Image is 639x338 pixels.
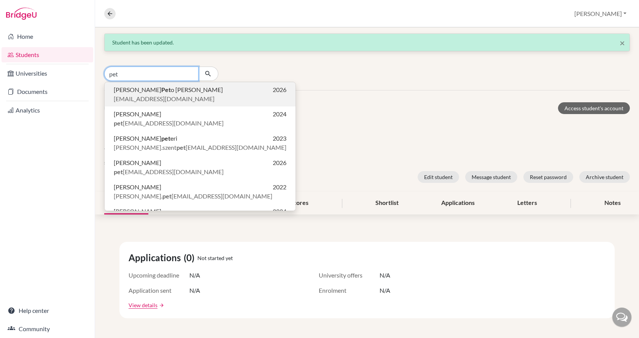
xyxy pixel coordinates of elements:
[105,131,296,155] button: [PERSON_NAME]peteri2023[PERSON_NAME].szentpet[EMAIL_ADDRESS][DOMAIN_NAME]
[184,251,197,265] span: (0)
[161,135,170,142] b: pet
[571,6,630,21] button: [PERSON_NAME]
[189,286,200,295] span: N/A
[595,192,630,214] div: Notes
[2,321,93,336] a: Community
[114,134,177,143] span: [PERSON_NAME] eri
[2,103,93,118] a: Analytics
[620,37,625,48] span: ×
[105,179,296,204] button: [PERSON_NAME]2022[PERSON_NAME].pet[EMAIL_ADDRESS][DOMAIN_NAME]
[2,29,93,44] a: Home
[129,251,184,265] span: Applications
[114,143,286,152] span: [PERSON_NAME].szent [EMAIL_ADDRESS][DOMAIN_NAME]
[129,271,189,280] span: Upcoming deadline
[176,144,186,151] b: pet
[273,158,286,167] span: 2026
[380,271,390,280] span: N/A
[273,134,286,143] span: 2023
[273,109,286,119] span: 2024
[105,155,296,179] button: [PERSON_NAME]2026pet[EMAIL_ADDRESS][DOMAIN_NAME]
[189,271,200,280] span: N/A
[197,254,233,262] span: Not started yet
[114,207,161,216] span: [PERSON_NAME]
[366,192,408,214] div: Shortlist
[273,207,286,216] span: 2024
[558,102,630,114] a: Access student's account
[620,38,625,48] button: Close
[508,192,546,214] div: Letters
[114,85,223,94] span: [PERSON_NAME] o [PERSON_NAME]
[418,171,459,183] button: Edit student
[380,286,390,295] span: N/A
[129,286,189,295] span: Application sent
[157,303,164,308] a: arrow_forward
[114,192,272,201] span: [PERSON_NAME]. [EMAIL_ADDRESS][DOMAIN_NAME]
[273,85,286,94] span: 2026
[2,84,93,99] a: Documents
[114,182,161,192] span: [PERSON_NAME]
[114,167,224,176] span: [EMAIL_ADDRESS][DOMAIN_NAME]
[465,171,517,183] button: Message student
[114,94,215,103] span: [EMAIL_ADDRESS][DOMAIN_NAME]
[112,38,622,46] div: Student has been updated.
[319,286,380,295] span: Enrolment
[105,204,296,228] button: [PERSON_NAME]2024[PERSON_NAME]pet[EMAIL_ADDRESS][DOMAIN_NAME]
[2,47,93,62] a: Students
[432,192,484,214] div: Applications
[161,86,171,93] b: Pet
[273,182,286,192] span: 2022
[105,106,296,131] button: [PERSON_NAME]2024pet[EMAIL_ADDRESS][DOMAIN_NAME]
[17,5,33,12] span: Help
[114,119,224,128] span: [EMAIL_ADDRESS][DOMAIN_NAME]
[2,66,93,81] a: Universities
[114,109,161,119] span: [PERSON_NAME]
[579,171,630,183] button: Archive student
[104,67,199,81] input: Find student by name...
[105,82,296,106] button: [PERSON_NAME]Peto [PERSON_NAME]2026[EMAIL_ADDRESS][DOMAIN_NAME]
[162,192,172,200] b: pet
[114,168,123,175] b: pet
[523,171,573,183] button: Reset password
[114,158,161,167] span: [PERSON_NAME]
[2,303,93,318] a: Help center
[319,271,380,280] span: University offers
[114,119,123,127] b: pet
[129,301,157,309] a: View details
[6,8,37,20] img: Bridge-U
